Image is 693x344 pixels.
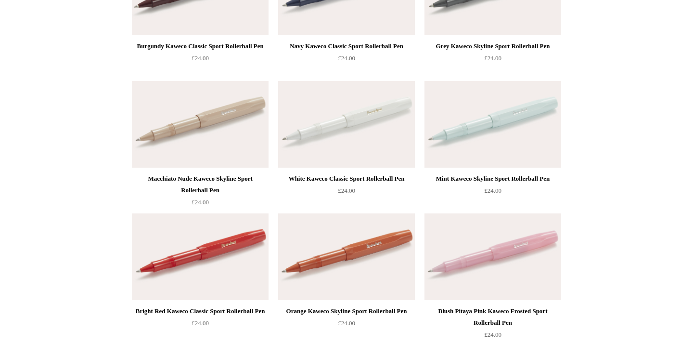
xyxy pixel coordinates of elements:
[278,81,415,168] a: White Kaweco Classic Sport Rollerball Pen White Kaweco Classic Sport Rollerball Pen
[192,319,209,327] span: £24.00
[424,81,561,168] img: Mint Kaweco Skyline Sport Rollerball Pen
[424,173,561,212] a: Mint Kaweco Skyline Sport Rollerball Pen £24.00
[134,305,266,317] div: Bright Red Kaweco Classic Sport Rollerball Pen
[192,198,209,206] span: £24.00
[484,54,501,62] span: £24.00
[134,173,266,196] div: Macchiato Nude Kaweco Skyline Sport Rollerball Pen
[281,40,412,52] div: Navy Kaweco Classic Sport Rollerball Pen
[278,213,415,300] a: Orange Kaweco Skyline Sport Rollerball Pen Orange Kaweco Skyline Sport Rollerball Pen
[278,173,415,212] a: White Kaweco Classic Sport Rollerball Pen £24.00
[281,173,412,185] div: White Kaweco Classic Sport Rollerball Pen
[281,305,412,317] div: Orange Kaweco Skyline Sport Rollerball Pen
[132,40,269,80] a: Burgundy Kaweco Classic Sport Rollerball Pen £24.00
[132,213,269,300] a: Bright Red Kaweco Classic Sport Rollerball Pen Bright Red Kaweco Classic Sport Rollerball Pen
[278,81,415,168] img: White Kaweco Classic Sport Rollerball Pen
[424,81,561,168] a: Mint Kaweco Skyline Sport Rollerball Pen Mint Kaweco Skyline Sport Rollerball Pen
[338,187,355,194] span: £24.00
[132,81,269,168] img: Macchiato Nude Kaweco Skyline Sport Rollerball Pen
[132,173,269,212] a: Macchiato Nude Kaweco Skyline Sport Rollerball Pen £24.00
[424,213,561,300] a: Blush Pitaya Pink Kaweco Frosted Sport Rollerball Pen Blush Pitaya Pink Kaweco Frosted Sport Roll...
[427,40,559,52] div: Grey Kaweco Skyline Sport Rollerball Pen
[427,173,559,185] div: Mint Kaweco Skyline Sport Rollerball Pen
[338,319,355,327] span: £24.00
[132,213,269,300] img: Bright Red Kaweco Classic Sport Rollerball Pen
[278,213,415,300] img: Orange Kaweco Skyline Sport Rollerball Pen
[424,213,561,300] img: Blush Pitaya Pink Kaweco Frosted Sport Rollerball Pen
[424,40,561,80] a: Grey Kaweco Skyline Sport Rollerball Pen £24.00
[132,81,269,168] a: Macchiato Nude Kaweco Skyline Sport Rollerball Pen Macchiato Nude Kaweco Skyline Sport Rollerball...
[338,54,355,62] span: £24.00
[192,54,209,62] span: £24.00
[134,40,266,52] div: Burgundy Kaweco Classic Sport Rollerball Pen
[278,40,415,80] a: Navy Kaweco Classic Sport Rollerball Pen £24.00
[484,187,501,194] span: £24.00
[484,331,501,338] span: £24.00
[427,305,559,329] div: Blush Pitaya Pink Kaweco Frosted Sport Rollerball Pen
